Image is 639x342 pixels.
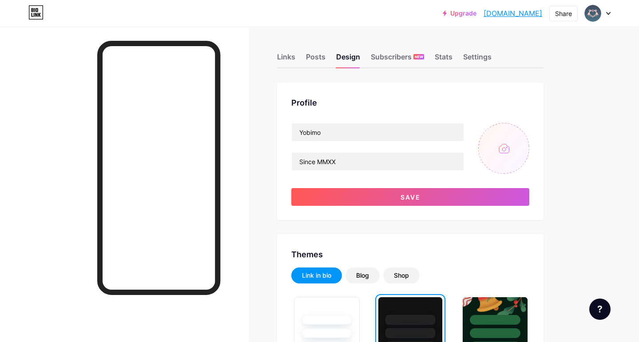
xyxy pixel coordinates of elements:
input: Bio [292,153,464,170]
div: Share [555,9,572,18]
div: Blog [356,271,369,280]
div: Posts [306,51,325,67]
span: NEW [415,54,423,59]
a: Upgrade [443,10,476,17]
img: Yobimo Entertainment Team [584,5,601,22]
span: Save [401,193,421,201]
div: Link in bio [302,271,331,280]
input: Name [292,123,464,141]
div: Links [277,51,295,67]
div: Design [336,51,360,67]
a: [DOMAIN_NAME] [484,8,542,19]
div: Profile [291,97,529,109]
div: Settings [463,51,492,67]
button: Save [291,188,529,206]
div: Shop [394,271,409,280]
div: Themes [291,248,529,260]
div: Stats [435,51,452,67]
div: Subscribers [371,51,424,67]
